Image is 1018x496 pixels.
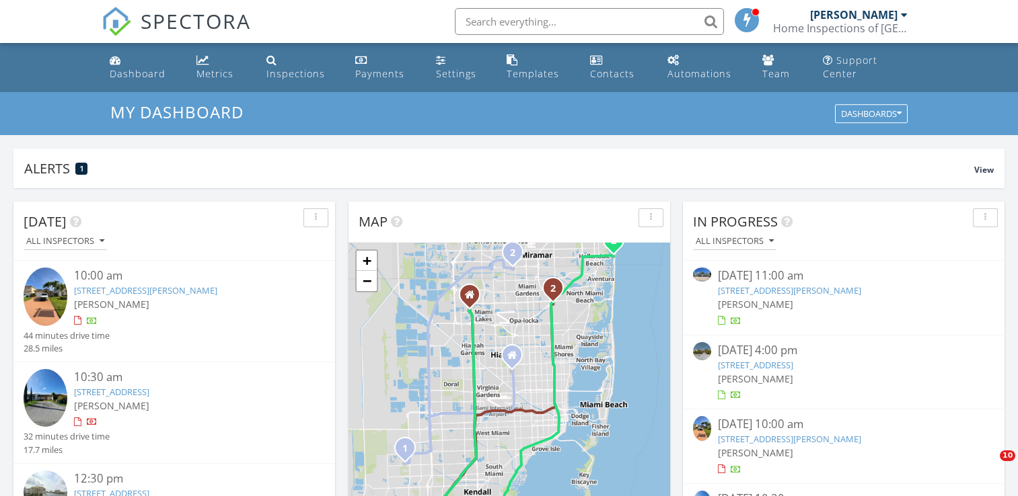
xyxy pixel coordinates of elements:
div: Contacts [590,67,634,80]
div: Alerts [24,159,974,177]
div: Home Inspections of Southeast FL, Inc. [773,22,908,35]
span: [PERSON_NAME] [74,298,149,311]
a: Contacts [585,48,651,87]
a: [STREET_ADDRESS][PERSON_NAME] [74,284,217,296]
div: 488 NW 165th St 309B, Miami, FL 33169 [553,288,561,296]
a: Zoom out [357,271,377,291]
a: [STREET_ADDRESS][PERSON_NAME] [718,433,861,445]
img: streetview [693,342,711,360]
a: SPECTORA [102,18,251,46]
button: All Inspectors [693,233,776,251]
a: Templates [501,48,574,87]
input: Search everything... [455,8,724,35]
div: 44 minutes drive time [24,329,110,342]
div: 15476 NW 77th Ct #137, Miami Lakes FL 33016 [470,294,478,302]
a: Settings [431,48,490,87]
div: 1801 S Ocean Dr 538, Hallandale Beach, FL 33009 [614,240,622,248]
div: Team [762,67,790,80]
span: In Progress [693,212,778,231]
img: 9366239%2Fcover_photos%2F9YPKA2zUzpNFkkQIQJB8%2Fsmall.jpeg [24,267,67,325]
div: Metrics [196,67,233,80]
div: All Inspectors [696,237,774,246]
a: Support Center [817,48,913,87]
div: 12:30 pm [74,470,300,487]
i: 2 [611,237,616,246]
div: Automations [667,67,731,80]
a: Inspections [261,48,338,87]
a: Metrics [191,48,250,87]
div: Payments [355,67,404,80]
button: All Inspectors [24,233,107,251]
span: SPECTORA [141,7,251,35]
img: 9358035%2Fcover_photos%2FuQ6PdcLHmxPqGERsT6az%2Fsmall.9358035-1756375909962 [693,267,711,281]
a: Team [757,48,807,87]
a: Automations (Basic) [662,48,746,87]
div: All Inspectors [26,237,104,246]
button: Dashboards [835,105,908,124]
div: 28.5 miles [24,342,110,355]
span: My Dashboard [110,101,244,123]
div: [DATE] 11:00 am [718,267,969,284]
a: [DATE] 10:00 am [STREET_ADDRESS][PERSON_NAME] [PERSON_NAME] [693,416,994,476]
img: 9366216%2Fcover_photos%2F3KTqXwdqNnViif62WGxf%2Fsmall.9366216-1756391249811 [24,369,67,427]
a: Payments [350,48,420,87]
div: [DATE] 4:00 pm [718,342,969,359]
div: 10:30 am [74,369,300,386]
a: [STREET_ADDRESS][PERSON_NAME] [718,284,861,296]
a: [DATE] 11:00 am [STREET_ADDRESS][PERSON_NAME] [PERSON_NAME] [693,267,994,327]
div: Dashboards [841,110,902,119]
iframe: Intercom live chat [972,450,1005,483]
a: 10:30 am [STREET_ADDRESS] [PERSON_NAME] 32 minutes drive time 17.7 miles [24,369,325,456]
a: [STREET_ADDRESS] [718,359,793,371]
div: Templates [507,67,559,80]
div: [PERSON_NAME] [810,8,898,22]
span: 10 [1000,450,1015,461]
div: 721 E 15th Pl, Hialeah FL 33010 [512,355,520,363]
img: 9366239%2Fcover_photos%2F9YPKA2zUzpNFkkQIQJB8%2Fsmall.jpeg [693,416,711,440]
div: 10:00 am [74,267,300,284]
span: View [974,164,994,175]
div: Settings [436,67,476,80]
i: 2 [550,284,556,294]
div: Support Center [823,54,877,80]
span: [PERSON_NAME] [718,446,793,459]
a: Dashboard [104,48,180,87]
span: [PERSON_NAME] [718,372,793,385]
div: Dashboard [110,67,166,80]
span: [PERSON_NAME] [718,298,793,311]
i: 2 [510,249,515,258]
div: [DATE] 10:00 am [718,416,969,433]
span: [DATE] [24,212,67,231]
div: 32 minutes drive time [24,430,110,443]
div: 14054 SW 53rd Terrace, Miami, FL 33175 [405,448,413,456]
a: Zoom in [357,251,377,271]
span: Map [359,212,388,231]
div: 21359 NW 39th Ave, Miami Gardens, FL 33055 [513,252,521,260]
div: 17.7 miles [24,444,110,456]
img: The Best Home Inspection Software - Spectora [102,7,131,36]
i: 1 [402,444,408,454]
a: [DATE] 4:00 pm [STREET_ADDRESS] [PERSON_NAME] [693,342,994,402]
a: [STREET_ADDRESS] [74,386,149,398]
a: 10:00 am [STREET_ADDRESS][PERSON_NAME] [PERSON_NAME] 44 minutes drive time 28.5 miles [24,267,325,355]
div: Inspections [266,67,325,80]
span: [PERSON_NAME] [74,399,149,412]
span: 1 [80,164,83,173]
